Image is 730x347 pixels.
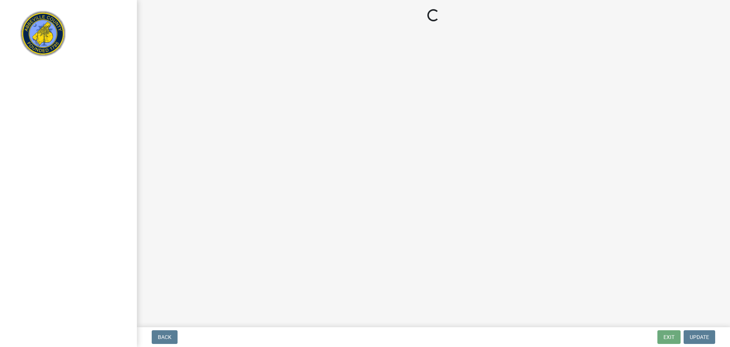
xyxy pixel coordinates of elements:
[684,330,715,344] button: Update
[657,330,681,344] button: Exit
[158,334,171,340] span: Back
[152,330,178,344] button: Back
[15,8,71,64] img: Abbeville County, South Carolina
[690,334,709,340] span: Update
